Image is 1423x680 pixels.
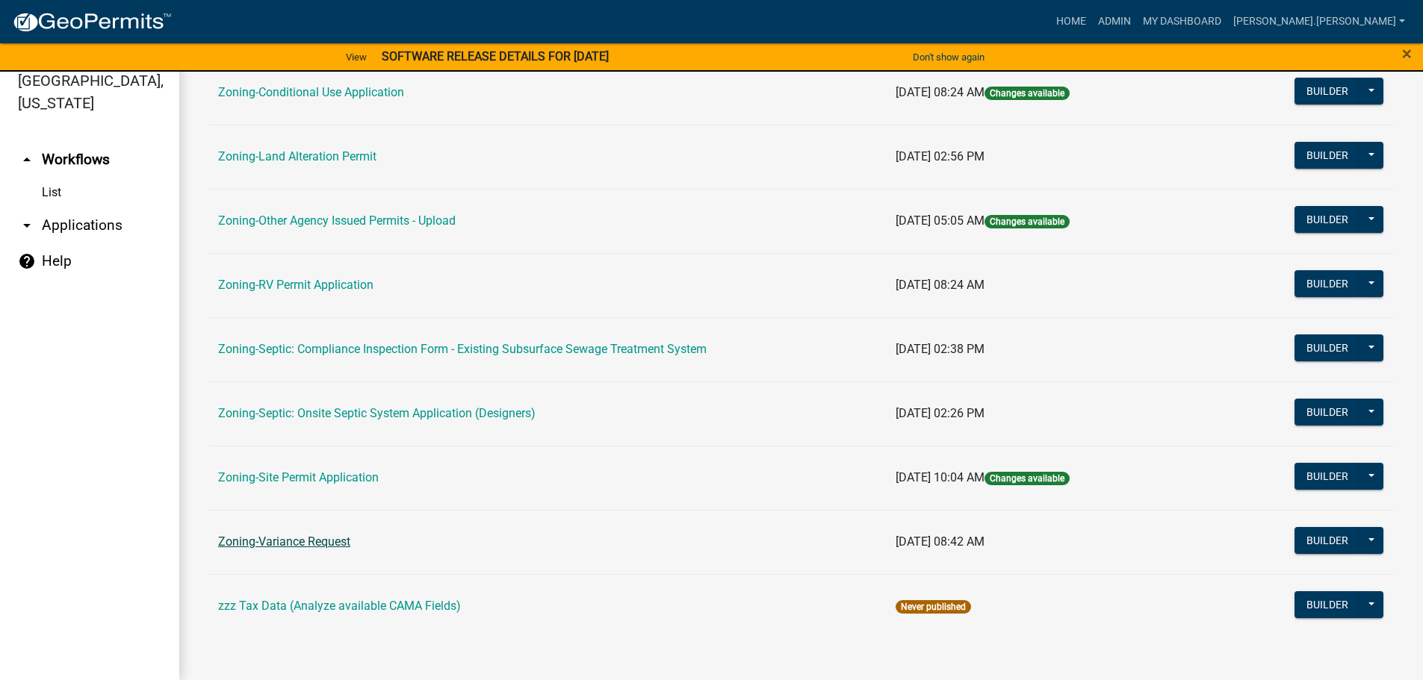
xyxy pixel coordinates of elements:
[1295,334,1360,361] button: Builder
[896,85,985,99] span: [DATE] 08:24 AM
[1295,270,1360,297] button: Builder
[896,406,985,420] span: [DATE] 02:26 PM
[1295,527,1360,554] button: Builder
[896,213,985,228] span: [DATE] 05:05 AM
[1295,399,1360,425] button: Builder
[218,278,373,292] a: Zoning-RV Permit Application
[1092,7,1137,36] a: Admin
[985,215,1070,228] span: Changes available
[985,87,1070,100] span: Changes available
[218,342,707,356] a: Zoning-Septic: Compliance Inspection Form - Existing Subsurface Sewage Treatment System
[218,470,379,484] a: Zoning-Site Permit Application
[18,216,36,234] i: arrow_drop_down
[18,151,36,169] i: arrow_drop_up
[896,149,985,163] span: [DATE] 02:56 PM
[1050,7,1092,36] a: Home
[985,472,1070,485] span: Changes available
[907,45,990,69] button: Don't show again
[218,406,536,420] a: Zoning-Septic: Onsite Septic System Application (Designers)
[218,534,350,549] a: Zoning-Variance Request
[1295,206,1360,233] button: Builder
[1227,7,1411,36] a: [PERSON_NAME].[PERSON_NAME]
[218,149,376,163] a: Zoning-Land Alteration Permit
[1295,78,1360,105] button: Builder
[1295,591,1360,618] button: Builder
[1295,463,1360,490] button: Builder
[340,45,373,69] a: View
[382,49,609,63] strong: SOFTWARE RELEASE DETAILS FOR [DATE]
[18,252,36,270] i: help
[896,534,985,549] span: [DATE] 08:42 AM
[896,600,971,614] span: Never published
[1402,45,1412,63] button: Close
[218,599,461,613] a: zzz Tax Data (Analyze available CAMA Fields)
[1295,142,1360,169] button: Builder
[896,470,985,484] span: [DATE] 10:04 AM
[1402,43,1412,64] span: ×
[896,278,985,292] span: [DATE] 08:24 AM
[218,213,456,228] a: Zoning-Other Agency Issued Permits - Upload
[218,85,404,99] a: Zoning-Conditional Use Application
[1137,7,1227,36] a: My Dashboard
[896,342,985,356] span: [DATE] 02:38 PM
